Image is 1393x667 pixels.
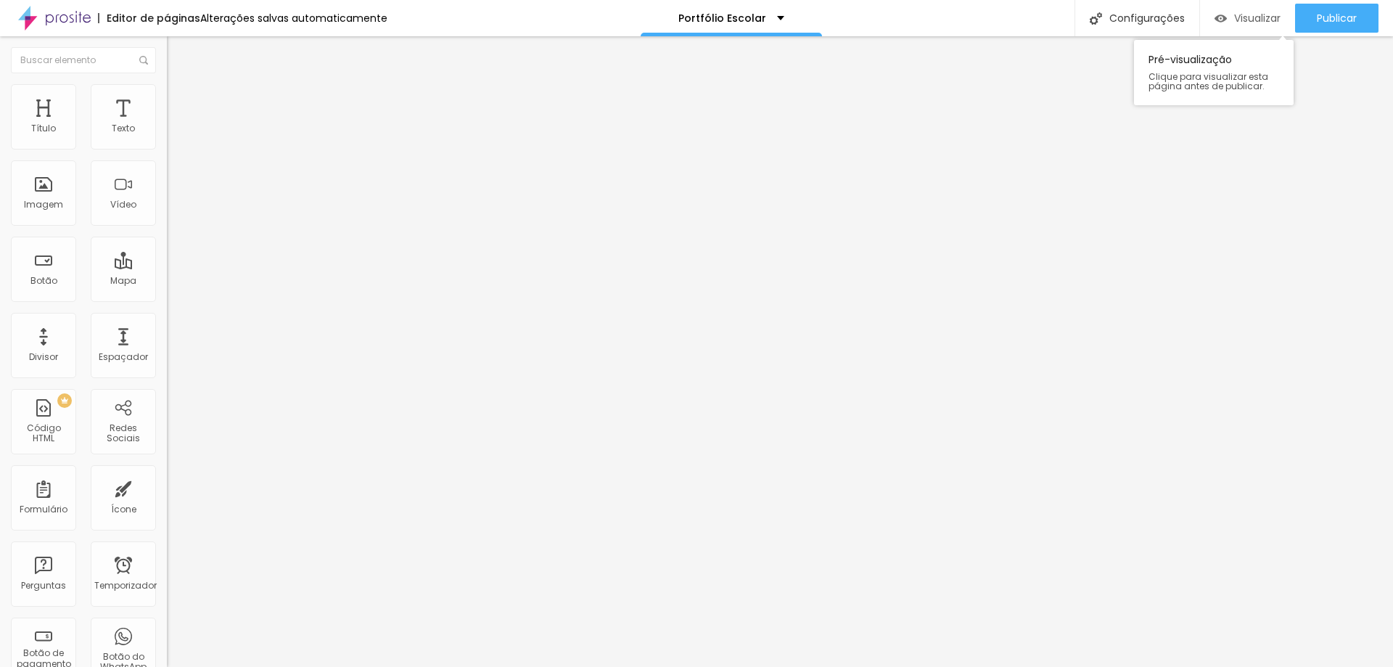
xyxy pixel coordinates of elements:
font: Mapa [110,274,136,287]
font: Temporizador [94,579,157,592]
button: Publicar [1295,4,1378,33]
font: Texto [112,122,135,134]
font: Visualizar [1234,11,1281,25]
img: view-1.svg [1215,12,1227,25]
font: Publicar [1317,11,1357,25]
font: Ícone [111,503,136,515]
font: Alterações salvas automaticamente [200,11,387,25]
font: Configurações [1109,11,1185,25]
button: Visualizar [1200,4,1295,33]
font: Perguntas [21,579,66,592]
img: Ícone [139,56,148,65]
img: Ícone [1090,12,1102,25]
font: Clique para visualizar esta página antes de publicar. [1148,70,1268,92]
input: Buscar elemento [11,47,156,73]
font: Pré-visualização [1148,52,1232,67]
font: Título [31,122,56,134]
iframe: Editor [167,36,1393,667]
font: Espaçador [99,351,148,363]
font: Botão [30,274,57,287]
font: Portfólio Escolar [678,11,766,25]
font: Redes Sociais [107,422,140,444]
font: Código HTML [27,422,61,444]
font: Vídeo [110,198,136,210]
font: Imagem [24,198,63,210]
font: Editor de páginas [107,11,200,25]
font: Divisor [29,351,58,363]
font: Formulário [20,503,67,515]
